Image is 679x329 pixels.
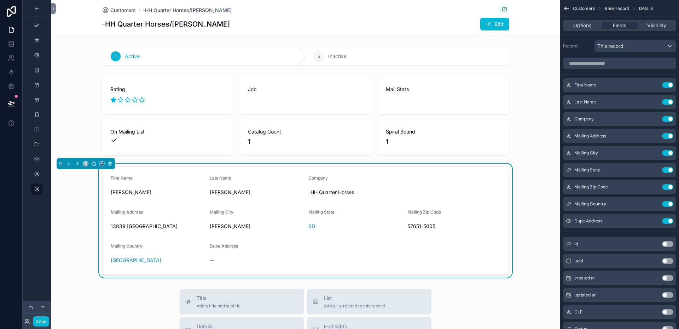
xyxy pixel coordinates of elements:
[324,303,385,309] span: Add a list related to this record
[33,316,49,327] button: Done
[210,223,303,230] span: [PERSON_NAME]
[111,209,143,215] span: Mailing Address
[574,150,598,156] span: Mailing City
[605,6,629,11] span: Base record
[574,116,594,122] span: Company
[102,7,136,14] a: Customers
[111,189,204,196] span: [PERSON_NAME]
[111,257,161,264] a: [GEOGRAPHIC_DATA]
[197,303,240,309] span: Add a title and subtitle
[407,223,501,230] span: 57651-5005
[308,175,328,181] span: Company
[573,22,591,29] span: Options
[563,43,591,49] label: Record
[573,6,595,11] span: Customers
[111,223,204,230] span: 13839 [GEOGRAPHIC_DATA]
[210,257,214,264] span: --
[574,292,596,298] span: updated at
[574,167,600,173] span: Mailing State
[210,209,233,215] span: Mailing City
[574,218,602,224] span: Dupe Address
[143,7,232,14] a: -HH Quarter Horses/[PERSON_NAME]
[210,243,238,249] span: Dupe Address
[574,258,583,264] span: uuid
[111,243,143,249] span: Mailing Country
[574,241,578,247] span: id
[308,209,335,215] span: Mailing State
[639,6,653,11] span: Details
[197,295,240,302] span: Title
[210,175,231,181] span: Last Name
[102,19,230,29] h1: -HH Quarter Horses/[PERSON_NAME]
[307,289,431,314] button: ListAdd a list related to this record
[210,189,303,196] span: [PERSON_NAME]
[480,18,509,30] button: Edit
[180,289,304,314] button: TitleAdd a title and subtitle
[613,22,626,29] span: Fields
[574,275,595,281] span: created at
[308,223,315,230] a: SD
[597,42,623,50] span: This record
[407,209,441,215] span: Mailing Zip Code
[574,309,582,315] span: CLF
[111,175,133,181] span: First Name
[574,99,596,105] span: Last Name
[574,184,608,190] span: Mailing Zip Code
[324,295,385,302] span: List
[308,189,500,196] span: -HH Quarter Horses
[574,133,606,139] span: Mailing Address
[647,22,666,29] span: Visibility
[594,40,676,52] button: This record
[574,201,606,207] span: Mailing Country
[574,82,596,88] span: First Name
[110,7,136,14] span: Customers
